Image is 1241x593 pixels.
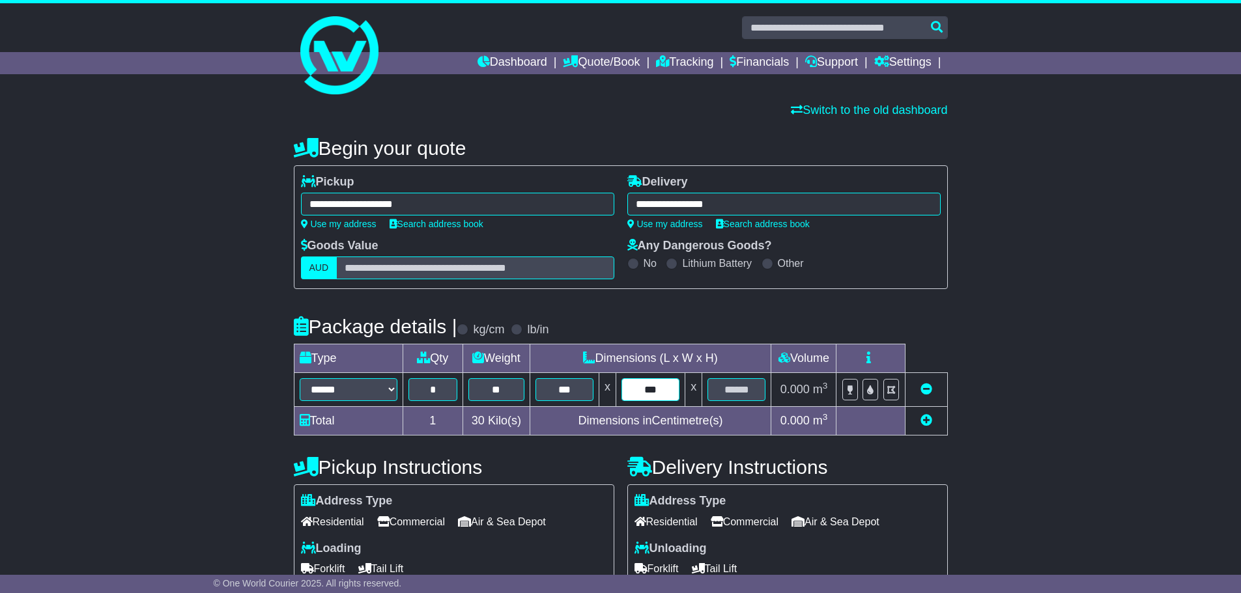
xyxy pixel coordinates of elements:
[780,414,810,427] span: 0.000
[458,512,546,532] span: Air & Sea Depot
[792,512,879,532] span: Air & Sea Depot
[813,383,828,396] span: m
[823,412,828,422] sup: 3
[358,559,404,579] span: Tail Lift
[478,52,547,74] a: Dashboard
[805,52,858,74] a: Support
[301,256,337,279] label: AUD
[301,512,364,532] span: Residential
[473,323,504,337] label: kg/cm
[874,52,932,74] a: Settings
[627,239,772,253] label: Any Dangerous Goods?
[635,512,698,532] span: Residential
[730,52,789,74] a: Financials
[920,383,932,396] a: Remove this item
[920,414,932,427] a: Add new item
[390,219,483,229] a: Search address book
[301,239,378,253] label: Goods Value
[403,344,463,373] td: Qty
[682,257,752,269] label: Lithium Battery
[656,52,713,74] a: Tracking
[813,414,828,427] span: m
[692,559,737,579] span: Tail Lift
[301,219,377,229] a: Use my address
[635,559,679,579] span: Forklift
[635,542,707,556] label: Unloading
[527,323,549,337] label: lb/in
[472,414,485,427] span: 30
[716,219,810,229] a: Search address book
[685,373,702,407] td: x
[294,344,403,373] td: Type
[294,316,457,337] h4: Package details |
[301,175,354,189] label: Pickup
[627,175,688,189] label: Delivery
[771,344,836,373] td: Volume
[627,219,703,229] a: Use my address
[463,407,530,435] td: Kilo(s)
[791,103,947,117] a: Switch to the old dashboard
[301,542,362,556] label: Loading
[644,257,657,269] label: No
[463,344,530,373] td: Weight
[214,578,402,588] span: © One World Courier 2025. All rights reserved.
[530,407,771,435] td: Dimensions in Centimetre(s)
[711,512,778,532] span: Commercial
[294,407,403,435] td: Total
[377,512,445,532] span: Commercial
[780,383,810,396] span: 0.000
[403,407,463,435] td: 1
[563,52,640,74] a: Quote/Book
[301,559,345,579] span: Forklift
[294,137,948,159] h4: Begin your quote
[301,494,393,508] label: Address Type
[599,373,616,407] td: x
[635,494,726,508] label: Address Type
[627,456,948,478] h4: Delivery Instructions
[778,257,804,269] label: Other
[823,381,828,391] sup: 3
[530,344,771,373] td: Dimensions (L x W x H)
[294,456,614,478] h4: Pickup Instructions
